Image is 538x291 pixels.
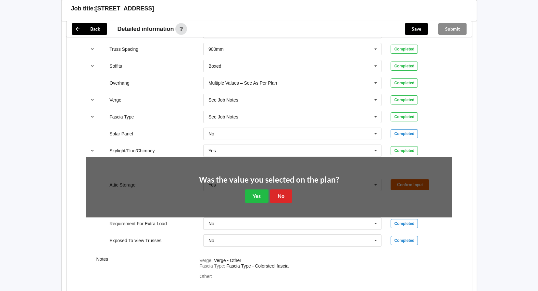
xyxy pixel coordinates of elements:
[208,115,238,119] div: See Job Notes
[86,145,99,157] button: reference-toggle
[95,5,154,12] h3: [STREET_ADDRESS]
[208,238,214,243] div: No
[109,63,122,69] label: Soffits
[208,132,214,136] div: No
[200,263,227,269] span: Fascia Type :
[227,263,289,269] div: FasciaType
[86,94,99,106] button: reference-toggle
[391,62,418,71] div: Completed
[109,114,134,119] label: Fascia Type
[200,274,212,279] span: Other:
[208,221,214,226] div: No
[214,258,241,263] div: Verge
[391,219,418,228] div: Completed
[208,148,216,153] div: Yes
[270,189,292,203] button: No
[391,95,418,104] div: Completed
[405,23,428,35] button: Save
[391,112,418,121] div: Completed
[109,80,129,86] label: Overhang
[109,238,161,243] label: Exposed To View Trusses
[71,5,95,12] h3: Job title:
[86,43,99,55] button: reference-toggle
[199,175,339,185] h2: Was the value you selected on the plan?
[109,221,167,226] label: Requirement For Extra Load
[109,131,133,136] label: Solar Panel
[245,189,269,203] button: Yes
[109,148,155,153] label: Skylight/Flue/Chimney
[109,47,138,52] label: Truss Spacing
[208,81,277,85] div: Multiple Values – See As Per Plan
[86,60,99,72] button: reference-toggle
[391,146,418,155] div: Completed
[208,47,224,51] div: 900mm
[391,129,418,138] div: Completed
[391,236,418,245] div: Completed
[391,78,418,88] div: Completed
[72,23,107,35] button: Back
[391,45,418,54] div: Completed
[109,97,121,103] label: Verge
[118,26,174,32] span: Detailed information
[208,98,238,102] div: See Job Notes
[86,111,99,123] button: reference-toggle
[200,258,214,263] span: Verge :
[208,64,221,68] div: Boxed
